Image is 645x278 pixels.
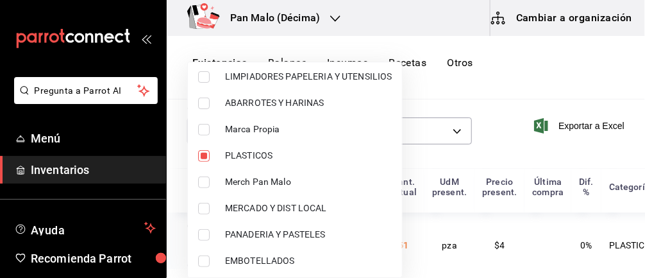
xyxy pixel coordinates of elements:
[225,228,392,241] span: PANADERIA Y PASTELES
[225,175,392,189] span: Merch Pan Malo
[225,202,392,215] span: MERCADO Y DIST LOCAL
[225,96,392,110] span: ABARROTES Y HARINAS
[225,123,392,136] span: Marca Propia
[225,254,392,268] span: EMBOTELLADOS
[225,70,392,83] span: LIMPIADORES PAPELERIA Y UTENSILIOS
[225,149,392,162] span: PLASTICOS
